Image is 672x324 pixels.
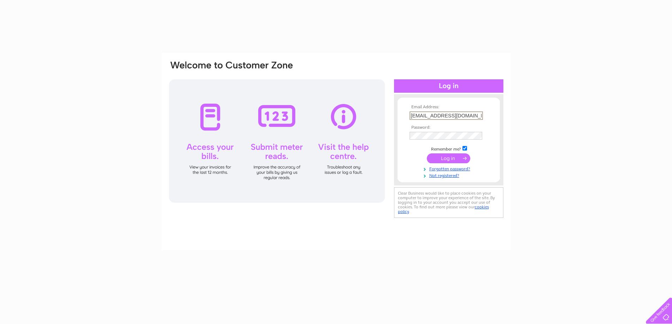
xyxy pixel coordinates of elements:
[408,145,490,152] td: Remember me?
[398,204,489,214] a: cookies policy
[410,172,490,178] a: Not registered?
[408,105,490,110] th: Email Address:
[394,187,503,218] div: Clear Business would like to place cookies on your computer to improve your experience of the sit...
[408,125,490,130] th: Password:
[427,153,470,163] input: Submit
[410,165,490,172] a: Forgotten password?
